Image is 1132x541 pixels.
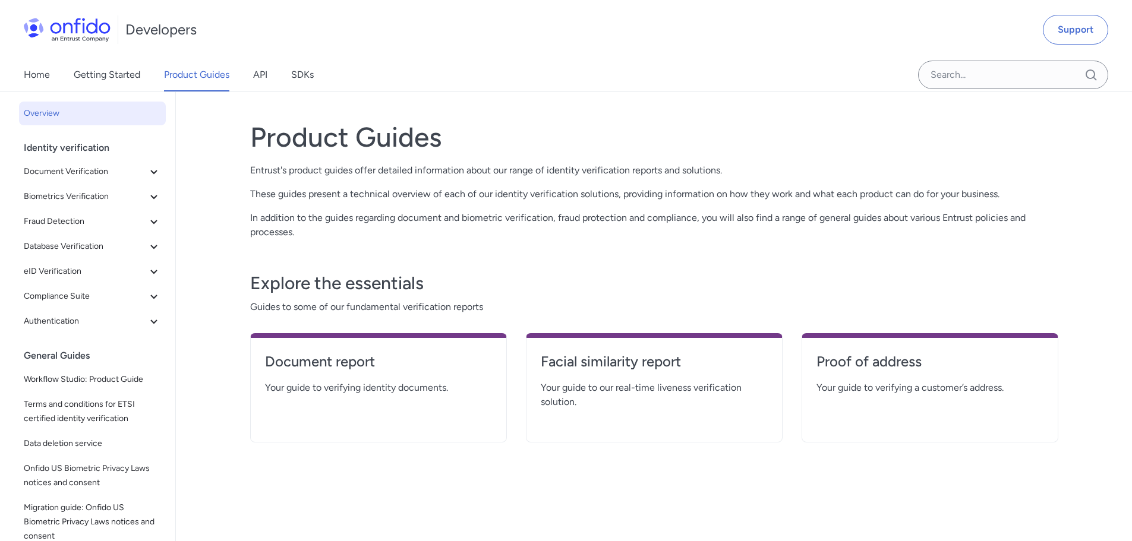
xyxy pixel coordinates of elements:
img: Onfido Logo [24,18,111,42]
button: Database Verification [19,235,166,258]
span: Your guide to verifying identity documents. [265,381,492,395]
span: Compliance Suite [24,289,147,303]
span: Your guide to our real-time liveness verification solution. [541,381,768,409]
a: Facial similarity report [541,352,768,381]
a: Home [24,58,50,91]
a: Proof of address [816,352,1043,381]
button: Document Verification [19,160,166,184]
span: Overview [24,106,161,121]
span: eID Verification [24,264,147,279]
span: Terms and conditions for ETSI certified identity verification [24,397,161,426]
h3: Explore the essentials [250,271,1058,295]
div: Identity verification [24,136,171,160]
button: Fraud Detection [19,210,166,233]
a: Document report [265,352,492,381]
button: Biometrics Verification [19,185,166,208]
button: Authentication [19,309,166,333]
span: Authentication [24,314,147,328]
a: Terms and conditions for ETSI certified identity verification [19,393,166,431]
span: Data deletion service [24,436,161,451]
span: Onfido US Biometric Privacy Laws notices and consent [24,461,161,490]
span: Biometrics Verification [24,189,147,204]
div: General Guides [24,344,171,368]
p: In addition to the guides regarding document and biometric verification, fraud protection and com... [250,211,1058,239]
h4: Document report [265,352,492,371]
span: Document Verification [24,164,147,179]
h4: Proof of address [816,352,1043,371]
h1: Product Guides [250,121,1058,154]
a: Overview [19,102,166,125]
a: Product Guides [164,58,229,91]
button: eID Verification [19,260,166,283]
a: Support [1043,15,1108,45]
p: Entrust's product guides offer detailed information about our range of identity verification repo... [250,163,1058,178]
span: Fraud Detection [24,214,147,229]
p: These guides present a technical overview of each of our identity verification solutions, providi... [250,187,1058,201]
a: Getting Started [74,58,140,91]
h1: Developers [125,20,197,39]
a: Workflow Studio: Product Guide [19,368,166,391]
button: Compliance Suite [19,284,166,308]
a: Onfido US Biometric Privacy Laws notices and consent [19,457,166,495]
span: Your guide to verifying a customer’s address. [816,381,1043,395]
span: Database Verification [24,239,147,254]
input: Onfido search input field [918,61,1108,89]
span: Guides to some of our fundamental verification reports [250,300,1058,314]
a: Data deletion service [19,432,166,455]
h4: Facial similarity report [541,352,768,371]
a: SDKs [291,58,314,91]
a: API [253,58,267,91]
span: Workflow Studio: Product Guide [24,372,161,387]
